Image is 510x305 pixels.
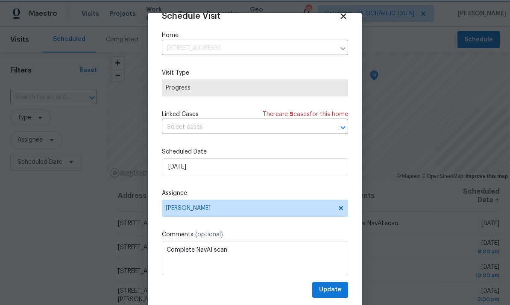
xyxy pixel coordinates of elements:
[162,148,348,156] label: Scheduled Date
[162,189,348,198] label: Assignee
[312,282,348,298] button: Update
[166,205,333,212] span: [PERSON_NAME]
[337,122,349,134] button: Open
[339,12,348,21] span: Close
[162,110,199,119] span: Linked Cases
[162,230,348,239] label: Comments
[162,158,348,175] input: M/D/YYYY
[162,31,348,40] label: Home
[162,12,220,20] span: Schedule Visit
[290,111,293,117] span: 5
[162,241,348,275] textarea: Complete NavAI scan
[195,232,223,238] span: (optional)
[166,84,344,92] span: Progress
[162,42,335,55] input: Enter in an address
[162,69,348,77] label: Visit Type
[162,121,324,134] input: Select cases
[263,110,348,119] span: There are case s for this home
[319,285,341,295] span: Update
